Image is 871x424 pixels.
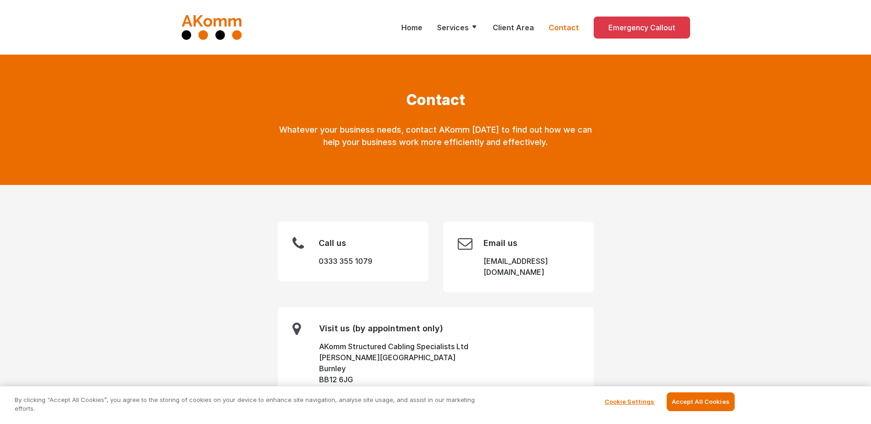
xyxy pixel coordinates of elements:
button: Cookie Settings [601,393,658,411]
a: Contact [549,22,579,33]
a: Client Area [493,22,534,33]
h3: Call us [319,238,372,248]
a: Home [401,22,422,33]
a: AKomm Structured Cabling Specialists Ltd[PERSON_NAME][GEOGRAPHIC_DATA]BurnleyBB12 6JG [319,342,468,384]
a: Emergency Callout [594,17,690,39]
p: Whatever your business needs, contact AKomm [DATE] to find out how we can help your business work... [270,123,601,148]
h3: Visit us (by appointment only) [319,324,468,334]
a: [EMAIL_ADDRESS][DOMAIN_NAME] [483,257,548,277]
img: AKomm [181,15,242,40]
p: By clicking “Accept All Cookies”, you agree to the storing of cookies on your device to enhance s... [15,396,479,413]
button: Accept All Cookies [667,392,735,412]
h3: Email us [483,238,579,248]
a: Services [437,22,478,33]
a: 0333 355 1079 [319,257,372,266]
h1: Contact [270,91,601,109]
